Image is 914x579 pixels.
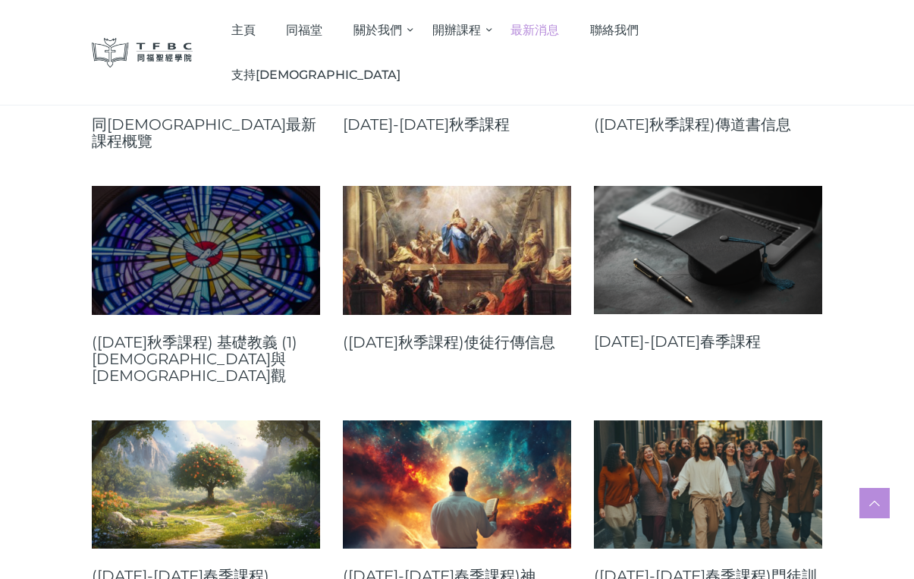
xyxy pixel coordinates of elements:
span: 關於我們 [353,23,402,37]
a: 開辦課程 [416,8,495,52]
a: 最新消息 [495,8,575,52]
img: 同福聖經學院 TFBC [92,38,193,68]
a: Scroll to top [859,488,890,518]
a: ([DATE]秋季課程)傳道書信息 [594,116,822,133]
span: 支持[DEMOGRAPHIC_DATA] [231,68,400,82]
a: [DATE]-[DATE]秋季課程 [343,116,571,133]
a: 主頁 [215,8,271,52]
a: 同[DEMOGRAPHIC_DATA]最新課程概覽 [92,116,320,149]
a: ([DATE]秋季課程) 基礎教義 (1) [DEMOGRAPHIC_DATA]與[DEMOGRAPHIC_DATA]觀 [92,334,320,384]
span: 最新消息 [510,23,559,37]
a: ([DATE]秋季課程)使徒行傳信息 [343,334,571,351]
a: 聯絡我們 [574,8,654,52]
a: [DATE]-[DATE]春季課程 [594,333,822,350]
a: 同福堂 [271,8,338,52]
a: 關於我們 [338,8,417,52]
a: 支持[DEMOGRAPHIC_DATA] [215,52,416,97]
span: 聯絡我們 [590,23,639,37]
span: 同福堂 [286,23,322,37]
span: 開辦課程 [432,23,481,37]
span: 主頁 [231,23,256,37]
